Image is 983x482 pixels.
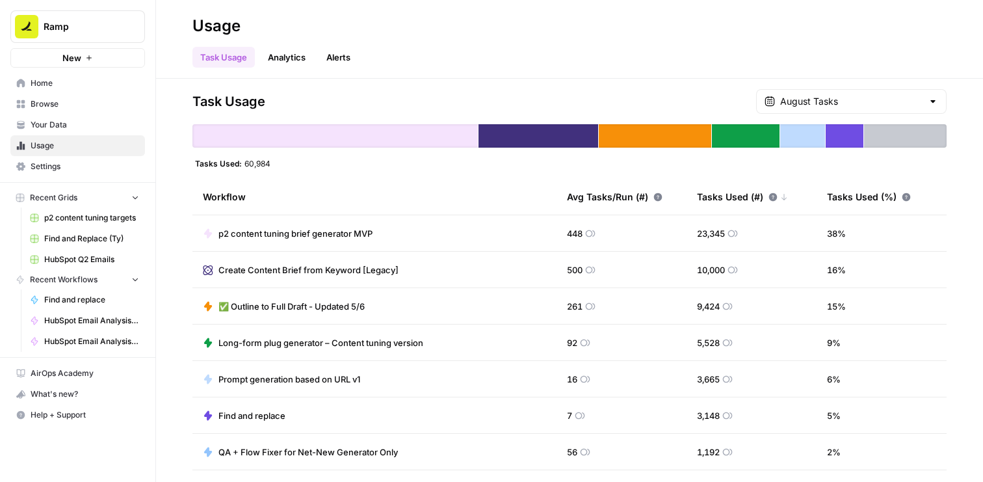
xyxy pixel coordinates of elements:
[62,51,81,64] span: New
[567,446,577,459] span: 56
[827,446,841,459] span: 2 %
[203,409,285,422] a: Find and replace
[780,95,923,108] input: August Tasks
[697,446,720,459] span: 1,192
[192,16,241,36] div: Usage
[10,270,145,289] button: Recent Workflows
[218,336,423,349] span: Long-form plug generator – Content tuning version
[44,20,122,33] span: Ramp
[567,373,577,386] span: 16
[203,373,360,386] a: Prompt generation based on URL v1
[11,384,144,404] div: What's new?
[24,289,145,310] a: Find and replace
[697,179,788,215] div: Tasks Used (#)
[30,274,98,286] span: Recent Workflows
[10,73,145,94] a: Home
[15,15,38,38] img: Ramp Logo
[44,233,139,245] span: Find and Replace (Ty)
[31,161,139,172] span: Settings
[10,94,145,114] a: Browse
[827,336,841,349] span: 9 %
[827,300,846,313] span: 15 %
[10,363,145,384] a: AirOps Academy
[697,336,720,349] span: 5,528
[827,227,846,240] span: 38 %
[827,409,841,422] span: 5 %
[10,384,145,405] button: What's new?
[10,10,145,43] button: Workspace: Ramp
[31,409,139,421] span: Help + Support
[697,409,720,422] span: 3,148
[10,156,145,177] a: Settings
[44,294,139,306] span: Find and replace
[218,409,285,422] span: Find and replace
[24,310,145,331] a: HubSpot Email Analysis Segment - Low Performers
[44,212,139,224] span: p2 content tuning targets
[697,300,720,313] span: 9,424
[827,373,841,386] span: 6 %
[567,336,577,349] span: 92
[24,208,145,228] a: p2 content tuning targets
[567,263,583,276] span: 500
[244,158,270,168] span: 60,984
[203,336,423,349] a: Long-form plug generator – Content tuning version
[203,227,373,240] a: p2 content tuning brief generator MVP
[44,254,139,265] span: HubSpot Q2 Emails
[195,158,242,168] span: Tasks Used:
[203,446,398,459] a: QA + Flow Fixer for Net-New Generator Only
[192,92,265,111] span: Task Usage
[218,300,365,313] span: ✅ Outline to Full Draft - Updated 5/6
[218,446,398,459] span: QA + Flow Fixer for Net-New Generator Only
[24,228,145,249] a: Find and Replace (Ty)
[10,188,145,208] button: Recent Grids
[319,47,358,68] a: Alerts
[827,179,911,215] div: Tasks Used (%)
[10,48,145,68] button: New
[10,114,145,135] a: Your Data
[31,77,139,89] span: Home
[567,300,583,313] span: 261
[10,135,145,156] a: Usage
[567,179,662,215] div: Avg Tasks/Run (#)
[218,263,399,276] span: Create Content Brief from Keyword [Legacy]
[567,409,572,422] span: 7
[24,249,145,270] a: HubSpot Q2 Emails
[218,373,360,386] span: Prompt generation based on URL v1
[44,336,139,347] span: HubSpot Email Analysis Segment
[697,227,725,240] span: 23,345
[218,227,373,240] span: p2 content tuning brief generator MVP
[203,179,546,215] div: Workflow
[192,47,255,68] a: Task Usage
[24,331,145,352] a: HubSpot Email Analysis Segment
[10,405,145,425] button: Help + Support
[30,192,77,204] span: Recent Grids
[697,263,725,276] span: 10,000
[31,368,139,379] span: AirOps Academy
[203,300,365,313] a: ✅ Outline to Full Draft - Updated 5/6
[31,140,139,152] span: Usage
[827,263,846,276] span: 16 %
[44,315,139,327] span: HubSpot Email Analysis Segment - Low Performers
[567,227,583,240] span: 448
[31,98,139,110] span: Browse
[697,373,720,386] span: 3,665
[260,47,313,68] a: Analytics
[31,119,139,131] span: Your Data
